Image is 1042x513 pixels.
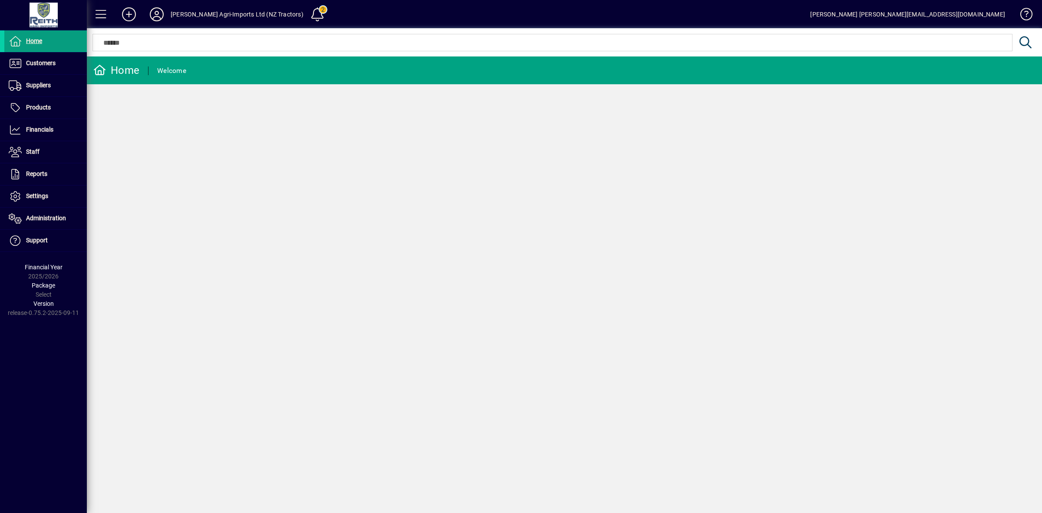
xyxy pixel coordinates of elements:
[4,97,87,119] a: Products
[810,7,1005,21] div: [PERSON_NAME] [PERSON_NAME][EMAIL_ADDRESS][DOMAIN_NAME]
[4,119,87,141] a: Financials
[157,64,186,78] div: Welcome
[4,75,87,96] a: Suppliers
[32,282,55,289] span: Package
[33,300,54,307] span: Version
[4,141,87,163] a: Staff
[26,82,51,89] span: Suppliers
[26,104,51,111] span: Products
[26,215,66,222] span: Administration
[26,170,47,177] span: Reports
[143,7,171,22] button: Profile
[4,53,87,74] a: Customers
[4,163,87,185] a: Reports
[4,185,87,207] a: Settings
[26,148,40,155] span: Staff
[115,7,143,22] button: Add
[26,37,42,44] span: Home
[171,7,303,21] div: [PERSON_NAME] Agri-Imports Ltd (NZ Tractors)
[26,126,53,133] span: Financials
[25,264,63,271] span: Financial Year
[26,192,48,199] span: Settings
[93,63,139,77] div: Home
[4,230,87,252] a: Support
[1014,2,1031,30] a: Knowledge Base
[26,60,56,66] span: Customers
[26,237,48,244] span: Support
[4,208,87,229] a: Administration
